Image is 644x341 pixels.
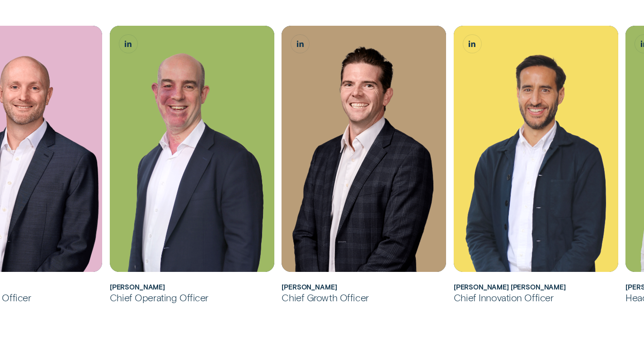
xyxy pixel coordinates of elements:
[463,35,481,53] a: Álvaro Carpio Colón, Chief Innovation Officer LinkedIn button
[110,26,274,272] div: Sam Harding, Chief Operating Officer
[454,26,618,272] img: Álvaro Carpio Colón
[454,26,618,272] div: Álvaro Carpio Colón, Chief Innovation Officer
[282,283,446,291] h2: James Goodwin
[110,291,274,304] div: Chief Operating Officer
[282,26,446,272] img: James Goodwin
[119,35,137,53] a: Sam Harding, Chief Operating Officer LinkedIn button
[454,283,618,291] h2: Álvaro Carpio Colón
[110,283,274,291] h2: Sam Harding
[282,26,446,272] div: James Goodwin, Chief Growth Officer
[291,35,309,53] a: James Goodwin, Chief Growth Officer LinkedIn button
[454,291,618,304] div: Chief Innovation Officer
[110,26,274,272] img: Sam Harding
[282,291,446,304] div: Chief Growth Officer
